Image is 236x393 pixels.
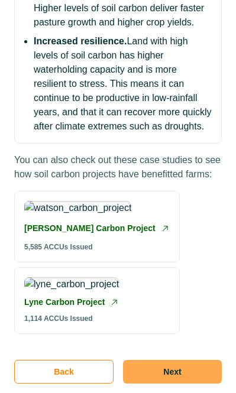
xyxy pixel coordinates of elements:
[24,277,119,291] img: lyne_carbon_project
[123,360,222,384] button: Next
[14,360,114,384] button: Back
[14,153,222,181] p: You can also check out these case studies to see how soil carbon projects have benefitted farms:
[24,313,93,324] p: 1,114 ACCUs Issued
[24,222,156,235] a: View certification credentials on Document Hub
[24,296,105,308] a: View certification credentials on Document Hub
[24,201,131,215] img: watson_carbon_project
[34,34,212,134] li: Land with high levels of soil carbon has higher waterholding capacity and is more resilient to st...
[24,242,93,252] p: 5,585 ACCUs Issued
[34,36,127,46] strong: Increased resilience.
